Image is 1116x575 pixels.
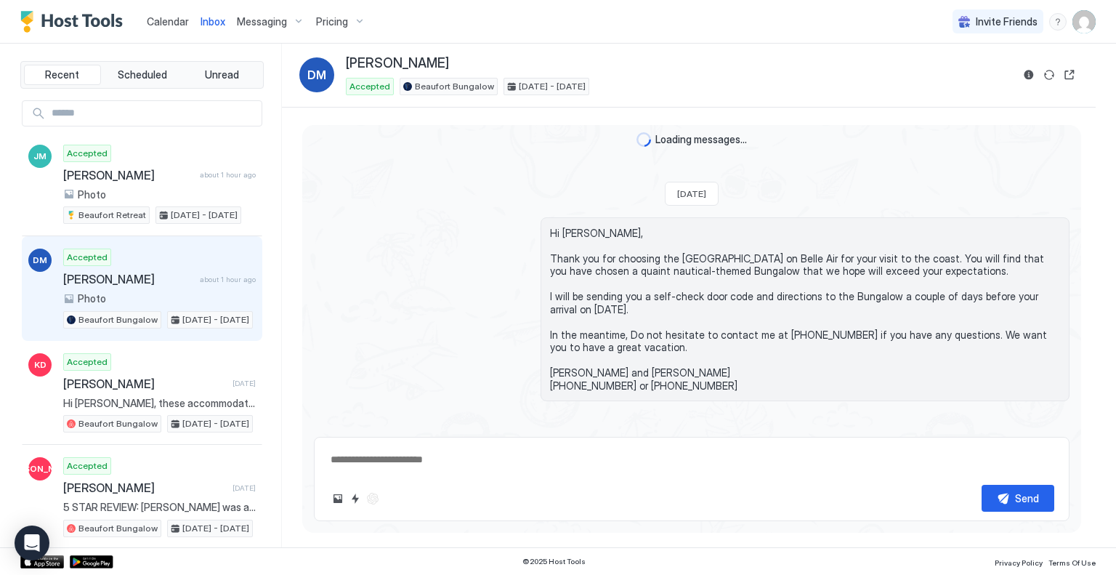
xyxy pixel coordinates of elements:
span: [PERSON_NAME] [346,55,449,72]
span: Terms Of Use [1048,558,1096,567]
span: Scheduled [118,68,167,81]
span: Accepted [67,459,108,473]
a: Terms Of Use [1048,554,1096,569]
span: Beaufort Bungalow [78,313,158,326]
button: Upload image [329,490,347,507]
span: Photo [78,292,106,305]
span: Messaging [237,15,287,28]
span: KD [34,358,46,371]
span: Pricing [316,15,348,28]
button: Recent [24,65,101,85]
div: menu [1049,13,1067,31]
span: Loading messages... [655,133,747,146]
span: © 2025 Host Tools [522,557,586,566]
span: [PERSON_NAME] [63,272,194,286]
a: Host Tools Logo [20,11,129,33]
button: Scheduled [104,65,181,85]
span: about 1 hour ago [200,170,256,180]
a: Google Play Store [70,555,113,568]
span: Beaufort Bungalow [415,80,494,93]
a: Privacy Policy [995,554,1043,569]
button: Quick reply [347,490,364,507]
button: Sync reservation [1040,66,1058,84]
span: [PERSON_NAME] [63,168,194,182]
span: [PERSON_NAME] [63,480,227,495]
div: tab-group [20,61,264,89]
span: [DATE] [677,188,706,199]
span: Beaufort Bungalow [78,417,158,430]
div: loading [636,132,651,147]
span: [DATE] [232,483,256,493]
a: Calendar [147,14,189,29]
span: [DATE] - [DATE] [519,80,586,93]
span: [DATE] - [DATE] [182,522,249,535]
span: Hi [PERSON_NAME], these accommodations are perfect for [PERSON_NAME] and I, two 70+ seniors who a... [63,397,256,410]
span: [DATE] - [DATE] [171,209,238,222]
span: Accepted [67,355,108,369]
span: DM [33,254,47,267]
span: 5 STAR REVIEW: [PERSON_NAME] was a great guest and treated the Bungalow with respect and left it ... [63,501,256,514]
div: User profile [1072,10,1096,33]
span: Photo [78,188,106,201]
span: Accepted [67,251,108,264]
span: [DATE] - [DATE] [182,313,249,326]
span: [PERSON_NAME] [63,377,227,391]
span: [DATE] - [DATE] [182,417,249,430]
button: Send [982,485,1054,512]
button: Unread [183,65,260,85]
span: JM [33,150,46,163]
span: Unread [205,68,239,81]
button: Reservation information [1020,66,1038,84]
span: Calendar [147,15,189,28]
div: Open Intercom Messenger [15,526,49,560]
input: Input Field [46,101,262,126]
span: DM [307,66,326,84]
span: [DATE] [232,379,256,388]
span: Accepted [67,147,108,160]
div: Send [1015,491,1039,506]
span: Inbox [201,15,225,28]
span: Recent [45,68,79,81]
span: Accepted [349,80,390,93]
button: Open reservation [1061,66,1078,84]
a: Inbox [201,14,225,29]
a: App Store [20,555,64,568]
span: [PERSON_NAME] [4,462,76,475]
span: Privacy Policy [995,558,1043,567]
span: Beaufort Retreat [78,209,146,222]
span: Beaufort Bungalow [78,522,158,535]
span: Hi [PERSON_NAME], Thank you for choosing the [GEOGRAPHIC_DATA] on Belle Air for your visit to the... [550,227,1060,393]
span: about 1 hour ago [200,275,256,284]
span: Invite Friends [976,15,1038,28]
